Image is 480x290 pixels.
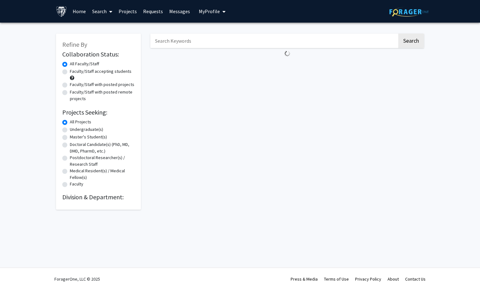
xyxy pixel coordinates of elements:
[62,193,135,201] h2: Division & Department:
[388,276,399,282] a: About
[70,141,135,154] label: Doctoral Candidate(s) (PhD, MD, DMD, PharmD, etc.)
[355,276,381,282] a: Privacy Policy
[115,0,140,22] a: Projects
[54,268,100,290] div: ForagerOne, LLC © 2025
[62,109,135,116] h2: Projects Seeking:
[70,134,107,140] label: Master's Student(s)
[398,34,424,48] button: Search
[62,51,135,58] h2: Collaboration Status:
[56,6,67,17] img: Johns Hopkins University Logo
[150,59,424,73] nav: Page navigation
[70,0,89,22] a: Home
[70,81,134,88] label: Faculty/Staff with posted projects
[70,61,99,67] label: All Faculty/Staff
[70,168,135,181] label: Medical Resident(s) / Medical Fellow(s)
[89,0,115,22] a: Search
[166,0,193,22] a: Messages
[70,119,91,125] label: All Projects
[70,89,135,102] label: Faculty/Staff with posted remote projects
[70,68,131,75] label: Faculty/Staff accepting students
[70,181,83,187] label: Faculty
[150,34,397,48] input: Search Keywords
[5,262,27,285] iframe: Chat
[291,276,318,282] a: Press & Media
[62,40,87,48] span: Refine By
[324,276,349,282] a: Terms of Use
[405,276,426,282] a: Contact Us
[70,126,103,133] label: Undergraduate(s)
[282,48,293,59] img: Loading
[140,0,166,22] a: Requests
[199,8,220,14] span: My Profile
[70,154,135,168] label: Postdoctoral Researcher(s) / Research Staff
[389,7,429,17] img: ForagerOne Logo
